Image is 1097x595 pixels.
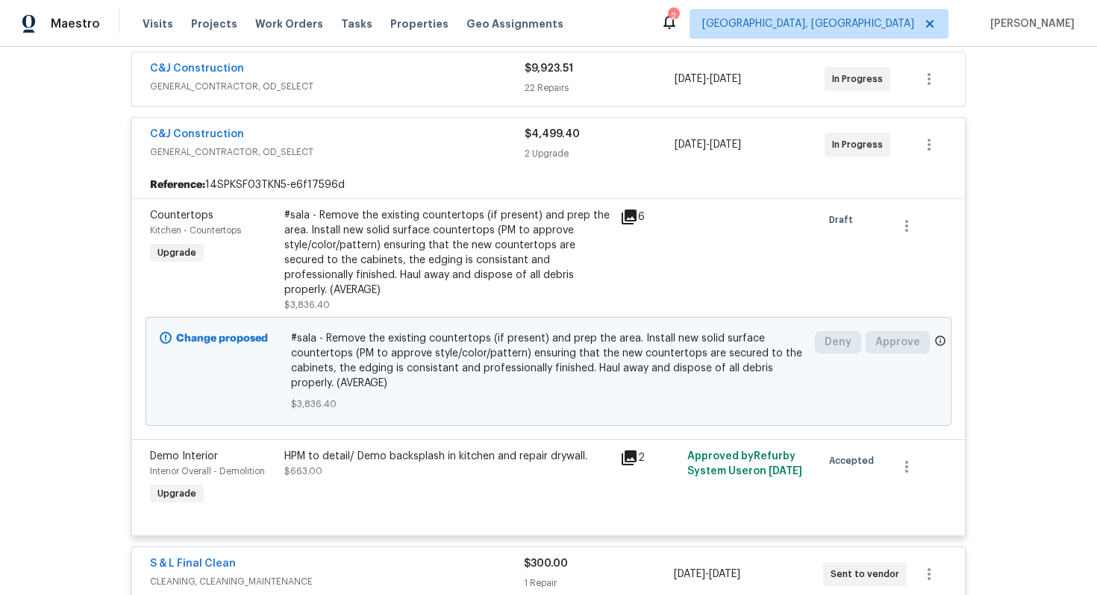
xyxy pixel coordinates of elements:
[191,16,237,31] span: Projects
[150,574,524,589] span: CLEANING, CLEANING_MAINTENANCE
[675,137,741,152] span: -
[291,397,807,412] span: $3,836.40
[815,331,861,353] button: Deny
[831,567,905,582] span: Sent to vendor
[151,486,202,501] span: Upgrade
[675,139,706,150] span: [DATE]
[524,576,673,591] div: 1 Repair
[143,16,173,31] span: Visits
[525,129,580,139] span: $4,499.40
[525,146,675,161] div: 2 Upgrade
[709,569,740,579] span: [DATE]
[150,558,236,569] a: S & L Final Clean
[150,226,241,235] span: Kitchen - Countertops
[675,74,706,84] span: [DATE]
[620,449,678,467] div: 2
[674,569,705,579] span: [DATE]
[832,72,889,86] span: In Progress
[150,129,244,139] a: C&J Construction
[710,139,741,150] span: [DATE]
[176,333,268,344] b: Change proposed
[51,16,100,31] span: Maestro
[832,137,889,152] span: In Progress
[984,16,1075,31] span: [PERSON_NAME]
[710,74,741,84] span: [DATE]
[702,16,914,31] span: [GEOGRAPHIC_DATA], [GEOGRAPHIC_DATA]
[284,300,330,309] span: $3,836.40
[866,331,930,353] button: Approve
[934,335,946,350] span: Only a market manager or an area construction manager can approve
[291,331,807,391] span: #sala - Remove the existing countertops (if present) and prep the area. Install new solid surface...
[284,467,322,476] span: $663.00
[466,16,563,31] span: Geo Assignments
[150,451,218,462] span: Demo Interior
[150,467,265,476] span: Interior Overall - Demolition
[668,9,678,24] div: 2
[284,449,611,464] div: HPM to detail/ Demo backsplash in kitchen and repair drywall.
[132,171,965,198] div: 14SPKSF03TKN5-e6f17596d
[674,567,740,582] span: -
[341,19,372,29] span: Tasks
[829,453,880,468] span: Accepted
[525,81,675,95] div: 22 Repairs
[524,558,568,569] span: $300.00
[525,63,573,74] span: $9,923.51
[150,63,244,74] a: C&J Construction
[151,245,202,260] span: Upgrade
[390,16,449,31] span: Properties
[255,16,323,31] span: Work Orders
[284,208,611,297] div: #sala - Remove the existing countertops (if present) and prep the area. Install new solid surface...
[150,145,525,160] span: GENERAL_CONTRACTOR, OD_SELECT
[675,72,741,86] span: -
[150,79,525,94] span: GENERAL_CONTRACTOR, OD_SELECT
[769,466,802,476] span: [DATE]
[150,177,205,192] b: Reference:
[687,451,802,476] span: Approved by Refurby System User on
[829,212,859,227] span: Draft
[150,210,213,221] span: Countertops
[620,208,678,226] div: 6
